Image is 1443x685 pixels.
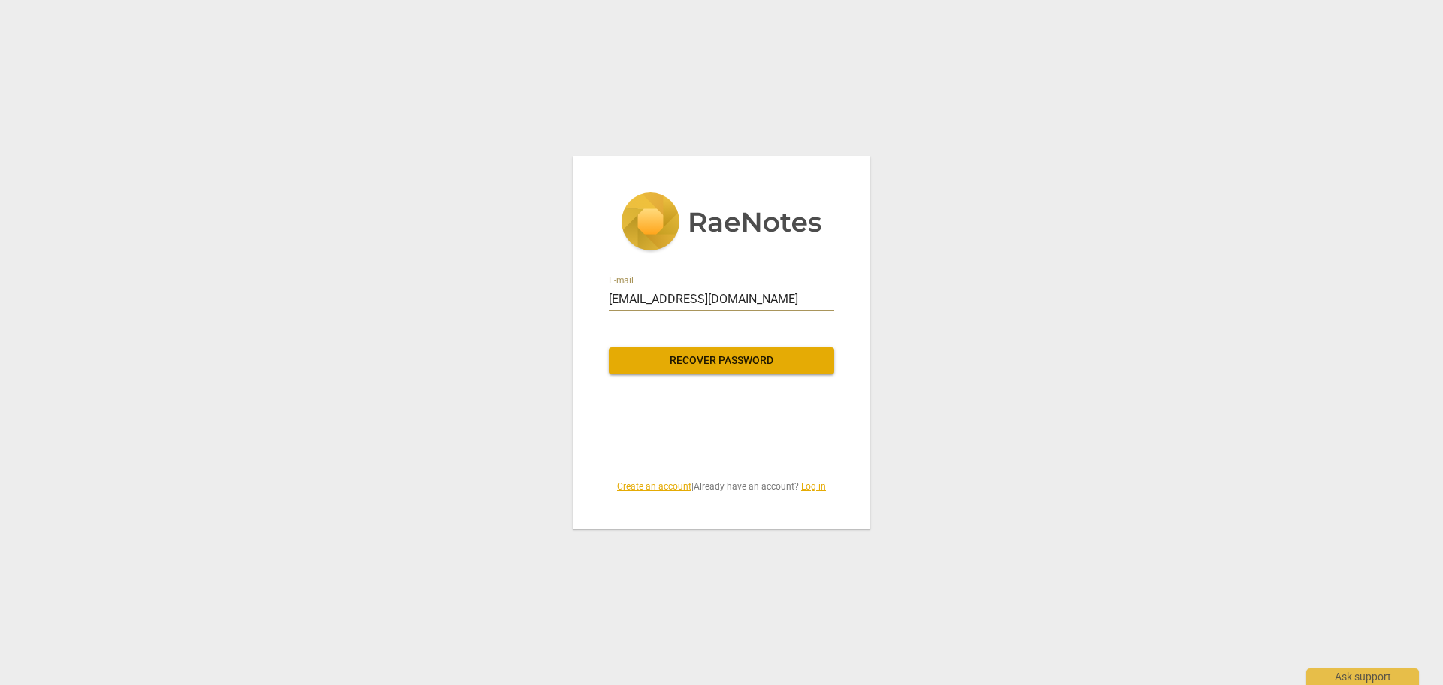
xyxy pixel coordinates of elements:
a: Create an account [617,481,691,492]
span: | Already have an account? [609,480,834,493]
button: Recover password [609,347,834,374]
img: 5ac2273c67554f335776073100b6d88f.svg [621,192,822,254]
div: Ask support [1306,668,1419,685]
label: E-mail [609,276,634,285]
a: Log in [801,481,826,492]
span: Recover password [621,353,822,368]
